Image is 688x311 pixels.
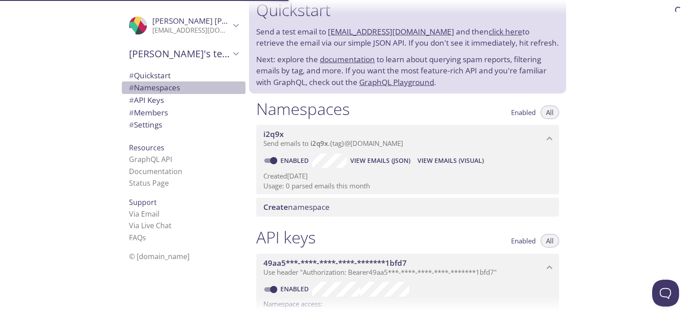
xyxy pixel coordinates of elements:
[122,11,245,40] div: Gajanan Todeti
[129,178,169,188] a: Status Page
[152,16,275,26] span: [PERSON_NAME] [PERSON_NAME]
[129,82,134,93] span: #
[328,26,454,37] a: [EMAIL_ADDRESS][DOMAIN_NAME]
[129,119,162,130] span: Settings
[122,81,245,94] div: Namespaces
[129,82,180,93] span: Namespaces
[359,77,434,87] a: GraphQL Playground
[279,156,312,165] a: Enabled
[152,26,230,35] p: [EMAIL_ADDRESS][DOMAIN_NAME]
[652,280,679,307] iframe: Help Scout Beacon - Open
[129,209,159,219] a: Via Email
[256,26,559,49] p: Send a test email to and then to retrieve the email via our simple JSON API. If you don't see it ...
[506,234,541,247] button: Enabled
[414,153,487,168] button: View Emails (Visual)
[122,119,245,131] div: Team Settings
[506,106,541,119] button: Enabled
[256,198,559,217] div: Create namespace
[129,166,182,176] a: Documentation
[122,107,245,119] div: Members
[129,154,172,164] a: GraphQL API
[129,47,230,60] span: [PERSON_NAME]'s team
[263,171,552,181] p: Created [DATE]
[310,139,328,148] span: i2q9x
[263,202,288,212] span: Create
[320,54,375,64] a: documentation
[256,54,559,88] p: Next: explore the to learn about querying spam reports, filtering emails by tag, and more. If you...
[129,233,146,243] a: FAQ
[263,139,403,148] span: Send emails to . {tag} @[DOMAIN_NAME]
[347,153,414,168] button: View Emails (JSON)
[129,197,157,207] span: Support
[256,99,350,119] h1: Namespaces
[129,70,171,81] span: Quickstart
[129,119,134,130] span: #
[129,107,134,118] span: #
[129,143,164,153] span: Resources
[489,26,522,37] a: click here
[263,129,284,139] span: i2q9x
[256,125,559,153] div: i2q9x namespace
[417,155,484,166] span: View Emails (Visual)
[122,42,245,65] div: Gajanan's team
[263,181,552,191] p: Usage: 0 parsed emails this month
[129,70,134,81] span: #
[122,69,245,82] div: Quickstart
[122,94,245,107] div: API Keys
[129,107,168,118] span: Members
[142,233,146,243] span: s
[256,227,316,247] h1: API keys
[541,106,559,119] button: All
[129,251,189,261] span: © [DOMAIN_NAME]
[541,234,559,247] button: All
[279,285,312,293] a: Enabled
[129,95,134,105] span: #
[350,155,410,166] span: View Emails (JSON)
[129,95,164,105] span: API Keys
[263,202,330,212] span: namespace
[129,221,172,230] a: Via Live Chat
